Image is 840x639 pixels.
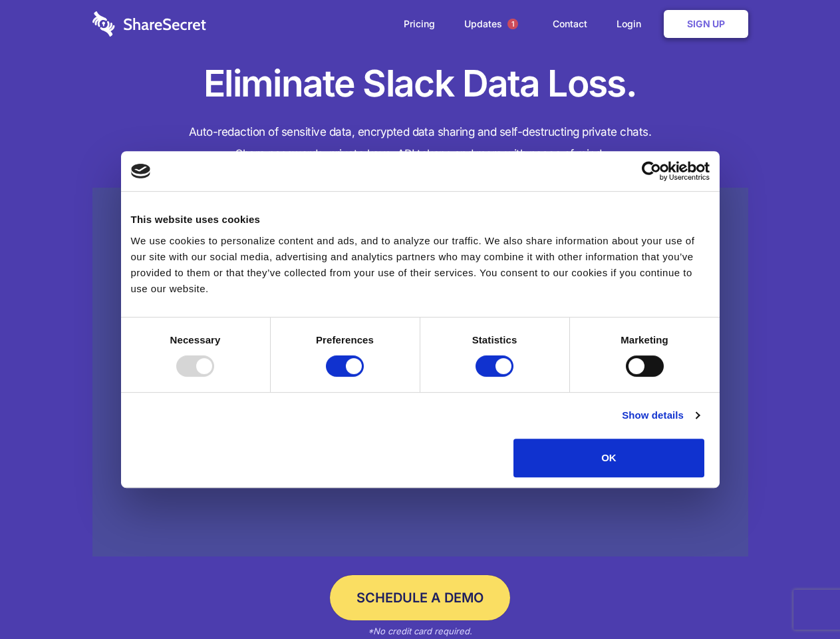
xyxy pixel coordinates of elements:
em: *No credit card required. [368,626,472,636]
a: Wistia video thumbnail [92,188,748,557]
a: Contact [539,3,601,45]
strong: Necessary [170,334,221,345]
a: Usercentrics Cookiebot - opens in a new window [593,161,710,181]
div: This website uses cookies [131,212,710,228]
h4: Auto-redaction of sensitive data, encrypted data sharing and self-destructing private chats. Shar... [92,121,748,165]
img: logo [131,164,151,178]
button: OK [513,439,704,477]
div: We use cookies to personalize content and ads, and to analyze our traffic. We also share informat... [131,233,710,297]
img: logo-wordmark-white-trans-d4663122ce5f474addd5e946df7df03e33cb6a1c49d2221995e7729f52c070b2.svg [92,11,206,37]
a: Login [603,3,661,45]
strong: Statistics [472,334,517,345]
strong: Preferences [316,334,374,345]
span: 1 [507,19,518,29]
a: Schedule a Demo [330,575,510,620]
strong: Marketing [621,334,668,345]
a: Sign Up [664,10,748,38]
a: Show details [622,407,699,423]
a: Pricing [390,3,448,45]
h1: Eliminate Slack Data Loss. [92,60,748,108]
